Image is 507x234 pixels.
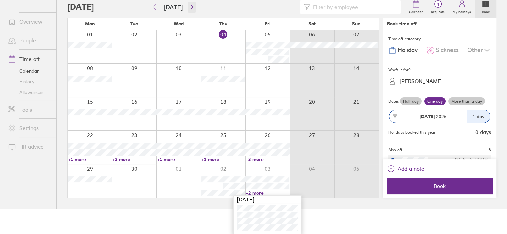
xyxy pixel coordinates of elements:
a: HR advice [3,140,56,153]
div: [DATE] [234,196,301,203]
div: Who's it for? [388,65,491,75]
label: Calendar [405,8,427,14]
a: +1 more [201,156,245,162]
span: 2025 [420,114,447,119]
span: Wed [174,21,184,26]
span: Also off [388,148,402,152]
span: 3 [489,148,491,152]
span: Sun [352,21,361,26]
div: 1 day [467,110,490,123]
span: Fri [265,21,271,26]
label: Book [478,8,494,14]
button: Add a note [387,163,424,174]
a: Tools [3,103,56,116]
strong: [DATE] [420,114,435,119]
a: +1 more [157,156,201,162]
a: Overview [3,15,56,28]
a: +1 more [68,156,112,162]
span: Book [392,183,488,189]
button: Book [387,178,492,194]
a: +2 more [246,190,289,196]
div: Holidays booked this year [388,130,436,135]
div: [DATE] [DATE] [454,157,488,162]
span: Sickness [436,47,459,54]
span: Mon [85,21,95,26]
input: Filter by employee [310,1,397,13]
span: Sat [308,21,316,26]
a: +3 more [246,156,289,162]
div: Book time off [387,21,417,26]
span: Tue [130,21,138,26]
div: [PERSON_NAME] [400,78,443,84]
label: My holidays [449,8,475,14]
label: Half day [400,97,422,105]
button: [DATE] [159,2,188,13]
div: 0 days [475,129,491,135]
span: 4 [427,2,449,7]
span: Dates [388,99,399,104]
a: Allowances [3,87,56,98]
a: +2 more [112,156,156,162]
label: One day [424,97,446,105]
a: Calendar [3,66,56,76]
label: More than a day [448,97,485,105]
div: Time off category [388,34,491,44]
a: Settings [3,121,56,135]
a: History [3,76,56,87]
span: Thu [219,21,227,26]
button: [DATE] 20251 day [388,106,491,126]
div: Other [467,44,491,57]
span: Add a note [398,163,424,174]
a: People [3,34,56,47]
label: Requests [427,8,449,14]
span: Holiday [398,47,418,54]
a: Time off [3,52,56,66]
